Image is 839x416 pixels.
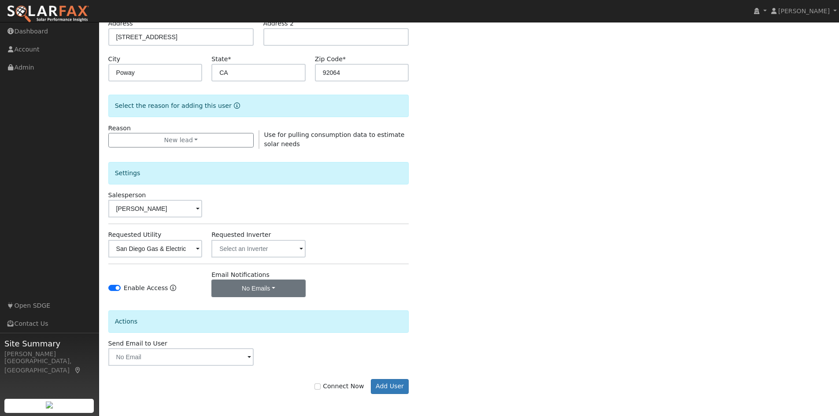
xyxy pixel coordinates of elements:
[108,162,409,184] div: Settings
[211,270,270,280] label: Email Notifications
[232,102,240,109] a: Reason for new user
[211,280,306,297] button: No Emails
[108,55,121,64] label: City
[211,55,231,64] label: State
[108,310,409,333] div: Actions
[108,133,254,148] button: New lead
[343,55,346,63] span: Required
[314,383,321,390] input: Connect Now
[170,283,176,297] a: Enable Access
[108,230,162,239] label: Requested Utility
[314,382,364,391] label: Connect Now
[108,348,254,366] input: No Email
[4,350,94,359] div: [PERSON_NAME]
[315,55,346,64] label: Zip Code
[74,367,82,374] a: Map
[4,357,94,375] div: [GEOGRAPHIC_DATA], [GEOGRAPHIC_DATA]
[108,19,133,28] label: Address
[108,124,131,133] label: Reason
[108,339,167,348] label: Send Email to User
[124,283,168,293] label: Enable Access
[264,131,405,147] span: Use for pulling consumption data to estimate solar needs
[108,240,203,258] input: Select a Utility
[371,379,409,394] button: Add User
[4,338,94,350] span: Site Summary
[108,191,146,200] label: Salesperson
[108,95,409,117] div: Select the reason for adding this user
[263,19,294,28] label: Address 2
[228,55,231,63] span: Required
[211,240,306,258] input: Select an Inverter
[108,200,203,217] input: Select a User
[211,230,271,239] label: Requested Inverter
[46,401,53,409] img: retrieve
[7,5,89,23] img: SolarFax
[778,7,830,15] span: [PERSON_NAME]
